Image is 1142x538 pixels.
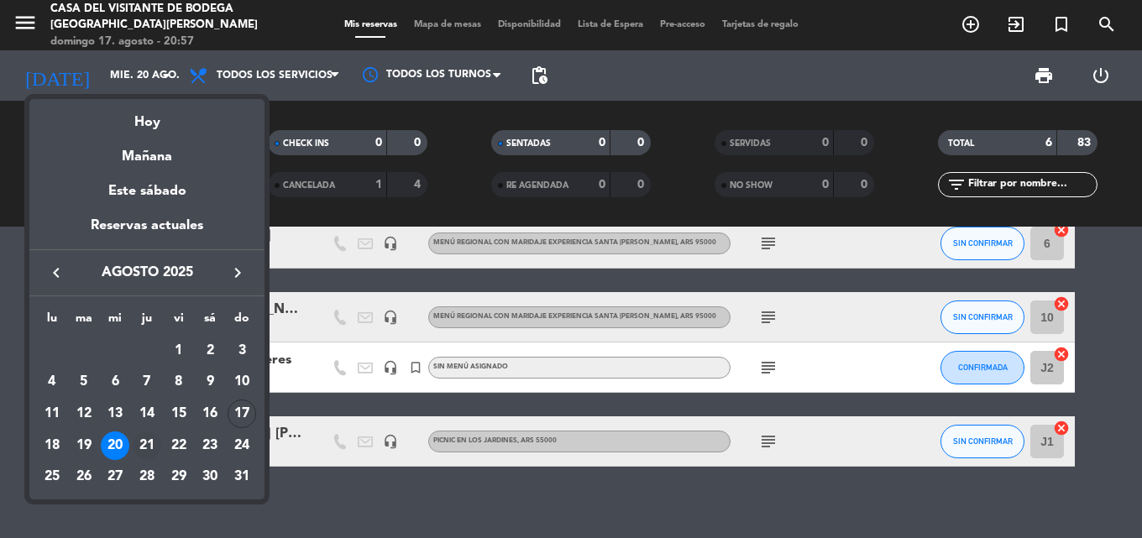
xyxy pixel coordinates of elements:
td: 29 de agosto de 2025 [163,462,195,494]
td: 5 de agosto de 2025 [68,367,100,399]
div: 17 [228,400,256,428]
td: 4 de agosto de 2025 [36,367,68,399]
th: martes [68,309,100,335]
div: 30 [196,463,224,492]
td: 10 de agosto de 2025 [226,367,258,399]
td: 30 de agosto de 2025 [195,462,227,494]
div: 25 [38,463,66,492]
td: 19 de agosto de 2025 [68,430,100,462]
td: 12 de agosto de 2025 [68,398,100,430]
td: 16 de agosto de 2025 [195,398,227,430]
td: 9 de agosto de 2025 [195,367,227,399]
span: agosto 2025 [71,262,223,284]
div: 21 [133,431,161,460]
div: 22 [165,431,193,460]
div: 8 [165,368,193,396]
div: 31 [228,463,256,492]
div: Este sábado [29,168,265,215]
div: 19 [70,431,98,460]
div: 16 [196,400,224,428]
td: 13 de agosto de 2025 [99,398,131,430]
td: 21 de agosto de 2025 [131,430,163,462]
div: 27 [101,463,129,492]
th: domingo [226,309,258,335]
th: miércoles [99,309,131,335]
div: 7 [133,368,161,396]
td: 28 de agosto de 2025 [131,462,163,494]
div: 1 [165,337,193,365]
div: 3 [228,337,256,365]
th: viernes [163,309,195,335]
td: AGO. [36,335,163,367]
td: 6 de agosto de 2025 [99,367,131,399]
div: 20 [101,431,129,460]
i: keyboard_arrow_left [46,263,66,283]
div: 18 [38,431,66,460]
div: Reservas actuales [29,215,265,249]
td: 27 de agosto de 2025 [99,462,131,494]
td: 20 de agosto de 2025 [99,430,131,462]
td: 23 de agosto de 2025 [195,430,227,462]
div: 28 [133,463,161,492]
td: 11 de agosto de 2025 [36,398,68,430]
th: sábado [195,309,227,335]
td: 8 de agosto de 2025 [163,367,195,399]
td: 26 de agosto de 2025 [68,462,100,494]
div: 29 [165,463,193,492]
button: keyboard_arrow_left [41,262,71,284]
td: 14 de agosto de 2025 [131,398,163,430]
div: 24 [228,431,256,460]
div: 5 [70,368,98,396]
td: 7 de agosto de 2025 [131,367,163,399]
th: jueves [131,309,163,335]
td: 3 de agosto de 2025 [226,335,258,367]
div: 26 [70,463,98,492]
td: 15 de agosto de 2025 [163,398,195,430]
div: 2 [196,337,224,365]
div: 4 [38,368,66,396]
div: 23 [196,431,224,460]
div: 15 [165,400,193,428]
td: 31 de agosto de 2025 [226,462,258,494]
td: 24 de agosto de 2025 [226,430,258,462]
i: keyboard_arrow_right [228,263,248,283]
td: 1 de agosto de 2025 [163,335,195,367]
button: keyboard_arrow_right [223,262,253,284]
div: Hoy [29,99,265,133]
div: 6 [101,368,129,396]
td: 18 de agosto de 2025 [36,430,68,462]
td: 25 de agosto de 2025 [36,462,68,494]
td: 2 de agosto de 2025 [195,335,227,367]
td: 17 de agosto de 2025 [226,398,258,430]
div: 13 [101,400,129,428]
div: 9 [196,368,224,396]
div: 12 [70,400,98,428]
th: lunes [36,309,68,335]
div: 10 [228,368,256,396]
td: 22 de agosto de 2025 [163,430,195,462]
div: 14 [133,400,161,428]
div: 11 [38,400,66,428]
div: Mañana [29,133,265,168]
